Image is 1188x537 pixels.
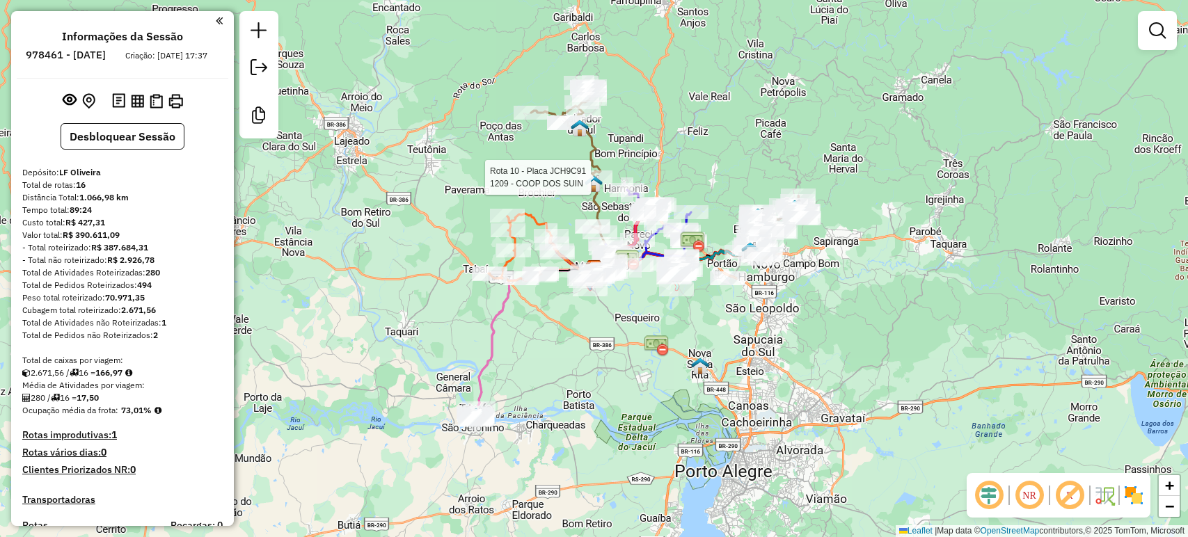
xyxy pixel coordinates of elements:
img: Exibir/Ocultar setores [1123,484,1145,506]
a: Leaflet [899,526,933,536]
img: Dois Irmao [786,199,804,217]
div: - Total não roteirizado: [22,254,223,266]
strong: 1 [111,428,117,441]
a: Criar modelo [245,102,273,133]
button: Logs desbloquear sessão [109,90,128,112]
div: Distância Total: [22,191,223,204]
div: Total de Pedidos Roteirizados: [22,279,223,291]
img: PEDÁGIO ERS 240 [615,248,640,273]
div: Custo total: [22,216,223,229]
span: + [1165,476,1174,494]
div: Tempo total: [22,204,223,216]
strong: R$ 387.684,31 [91,242,148,253]
strong: 16 [76,179,86,190]
div: Map data © contributors,© 2025 TomTom, Microsoft [896,525,1188,537]
h4: Informações da Sessão [62,30,183,43]
i: Cubagem total roteirizado [22,369,31,377]
strong: 0 [101,446,106,458]
img: Triunfo [467,407,485,425]
div: Depósito: [22,166,223,179]
i: Total de rotas [51,394,60,402]
div: 2.671,56 / 16 = [22,367,223,379]
h6: 978461 - [DATE] [26,49,106,61]
div: - Total roteirizado: [22,241,223,254]
div: Valor total: [22,229,223,241]
a: Zoom in [1159,475,1180,496]
h4: Clientes Priorizados NR: [22,464,223,476]
div: Atividade não roteirizada - MERCADO SAO JOSE [710,271,745,285]
strong: 280 [145,267,160,278]
div: Peso total roteirizado: [22,291,223,304]
div: Total de rotas: [22,179,223,191]
img: Fluxo de ruas [1093,484,1116,506]
strong: R$ 427,31 [65,217,105,227]
button: Desbloquear Sessão [61,123,184,150]
button: Imprimir Rotas [166,91,186,111]
span: − [1165,497,1174,515]
a: Clique aqui para minimizar o painel [216,13,223,29]
strong: 1 [161,317,166,328]
a: Exportar sessão [245,54,273,85]
strong: 73,01% [121,405,152,415]
img: LF Oliveira [585,259,603,278]
a: OpenStreetMap [981,526,1040,536]
div: Total de Atividades não Roteirizadas: [22,316,223,329]
button: Centralizar mapa no depósito ou ponto de apoio [79,90,98,112]
h4: Rotas improdutivas: [22,429,223,441]
div: Total de caixas por viagem: [22,354,223,367]
i: Meta Caixas/viagem: 1,00 Diferença: 165,97 [125,369,132,377]
i: Total de Atividades [22,394,31,402]
strong: 2 [153,330,158,340]
img: Salvador do Sul [571,119,589,137]
strong: 494 [137,280,152,290]
strong: R$ 2.926,78 [107,255,155,265]
div: Criação: [DATE] 17:37 [120,49,213,62]
span: Ocultar NR [1013,479,1046,512]
strong: 2.671,56 [121,305,156,315]
div: Cubagem total roteirizado: [22,304,223,316]
h4: Recargas: 0 [171,520,223,531]
button: Visualizar relatório de Roteirização [128,91,147,110]
a: Zoom out [1159,496,1180,517]
button: Visualizar Romaneio [147,91,166,111]
strong: 0 [130,463,136,476]
img: PEDÁGIO BR 386 [644,333,669,358]
a: Nova sessão e pesquisa [245,17,273,48]
a: Exibir filtros [1143,17,1171,45]
div: Total de Atividades Roteirizadas: [22,266,223,279]
a: Rotas [22,520,48,531]
strong: 166,97 [95,367,122,378]
strong: 1.066,98 km [79,192,129,202]
div: Média de Atividades por viagem: [22,379,223,392]
img: São José do Sul [585,175,603,193]
strong: R$ 390.611,09 [63,230,120,240]
button: Exibir sessão original [60,90,79,112]
i: Total de rotas [70,369,79,377]
em: Média calculada utilizando a maior ocupação (%Peso ou %Cubagem) de cada rota da sessão. Rotas cro... [155,406,161,415]
span: Exibir rótulo [1053,479,1086,512]
h4: Rotas vários dias: [22,447,223,458]
span: Ocultar deslocamento [972,479,1006,512]
strong: 70.971,35 [105,292,145,303]
div: Total de Pedidos não Roteirizados: [22,329,223,342]
div: 280 / 16 = [22,392,223,404]
img: Ivoti [749,207,767,225]
h4: Transportadoras [22,494,223,506]
img: Estancia Velha [741,241,759,259]
img: PEDÁGIO ERS122 [680,230,705,255]
span: Ocupação média da frota: [22,405,118,415]
strong: 89:24 [70,205,92,215]
span: | [935,526,937,536]
img: Nova Santa Rita [691,357,709,375]
strong: LF Oliveira [59,167,101,177]
strong: 17,50 [77,392,99,403]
